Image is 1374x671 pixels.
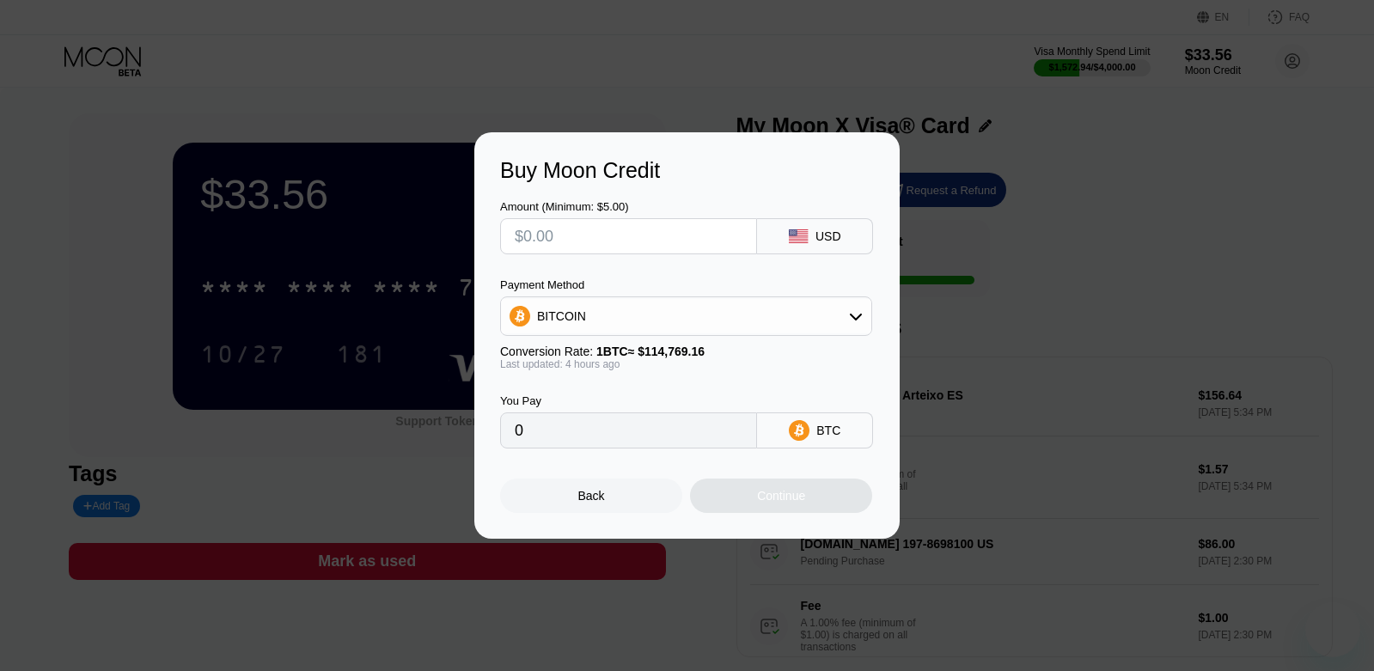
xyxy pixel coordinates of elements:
[500,200,757,213] div: Amount (Minimum: $5.00)
[501,299,871,333] div: BITCOIN
[500,278,872,291] div: Payment Method
[537,309,586,323] div: BITCOIN
[500,345,872,358] div: Conversion Rate:
[500,158,874,183] div: Buy Moon Credit
[578,489,605,503] div: Back
[815,229,841,243] div: USD
[515,219,742,253] input: $0.00
[500,479,682,513] div: Back
[500,394,757,407] div: You Pay
[1305,602,1360,657] iframe: Кнопка запуска окна обмена сообщениями
[596,345,705,358] span: 1 BTC ≈ $114,769.16
[816,424,840,437] div: BTC
[500,358,872,370] div: Last updated: 4 hours ago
